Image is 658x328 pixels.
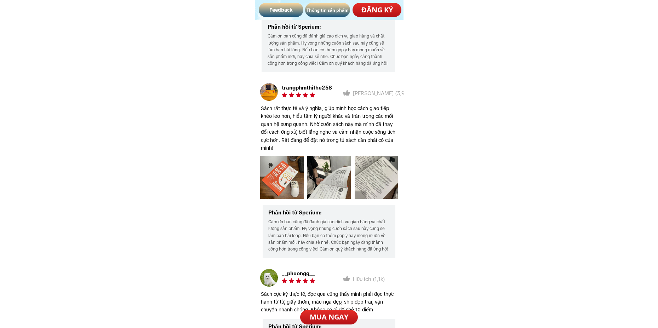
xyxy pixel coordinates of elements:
[300,310,357,324] p: MUA NGAY
[259,3,304,17] p: Feedback
[261,104,399,152] h3: Sách rất thực tế và ý nghĩa, giúp mình học cách giao tiếp khéo léo hơn, hiểu tâm lý người khác và...
[305,3,350,17] p: Thông tin sản phẩm
[268,33,390,67] h3: Cảm ơn bạn cũng đã đánh giá cao dịch vụ giao hàng và chất lượng sản phẩm. Hy vọng những cuốn sách...
[268,219,390,253] h3: Cảm ơn bạn cũng đã đánh giá cao dịch vụ giao hàng và chất lượng sản phẩm. Hy vọng những cuốn sách...
[268,23,338,31] h3: Phản hồi từ Sperium:
[268,208,339,217] h3: Phản hồi từ Sperium:
[261,290,399,314] h3: Sách cực kỳ thực tế, đọc qua cũng thấy mình phải đọc thực hành từ từ, giấy thơm, màu ngà đẹp, shi...
[353,89,424,98] h3: [PERSON_NAME] (3,9k)
[282,269,353,278] h3: __phuongg__
[353,3,402,17] p: ĐĂNG KÝ
[282,84,353,92] h3: trangphmthithu258
[353,275,424,283] h3: Hữu ích (1,1k)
